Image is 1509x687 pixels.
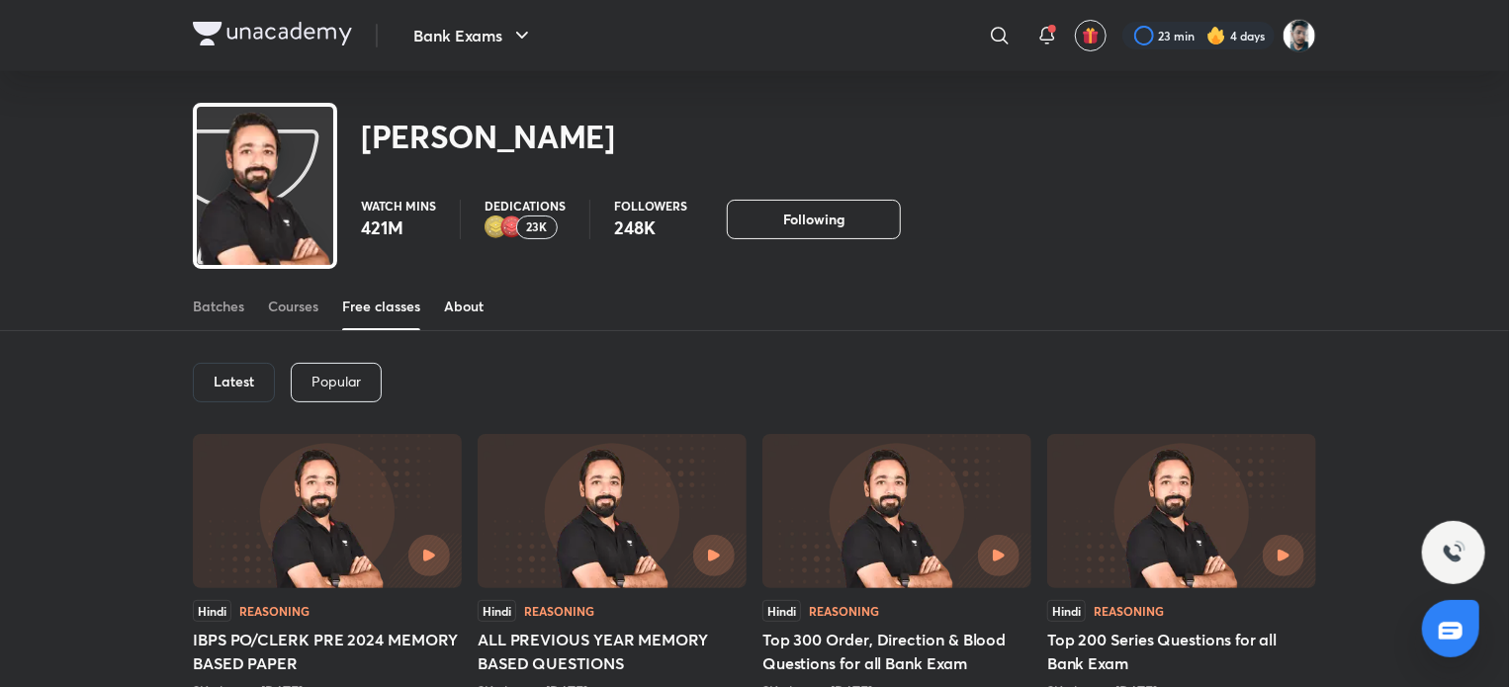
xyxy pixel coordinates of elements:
a: Batches [193,283,244,330]
h6: Latest [214,374,254,389]
div: Hindi [478,600,516,622]
p: Followers [614,200,687,212]
p: 421M [361,215,436,239]
button: Following [727,200,901,239]
img: class [197,111,333,292]
a: Company Logo [193,22,352,50]
a: Free classes [342,283,420,330]
button: Bank Exams [401,16,546,55]
div: Reasoning [809,605,879,617]
h5: Top 300 Order, Direction & Blood Questions for all Bank Exam [762,628,1031,675]
div: Batches [193,297,244,316]
p: Dedications [485,200,566,212]
p: 248K [614,215,687,239]
img: Snehasish Das [1283,19,1316,52]
img: educator badge2 [485,215,508,239]
div: About [444,297,484,316]
h5: Top 200 Series Questions for all Bank Exam [1047,628,1316,675]
button: avatar [1075,20,1107,51]
h5: ALL PREVIOUS YEAR MEMORY BASED QUESTIONS [478,628,747,675]
img: Company Logo [193,22,352,45]
div: Courses [268,297,318,316]
div: Hindi [762,600,801,622]
a: Courses [268,283,318,330]
img: ttu [1442,541,1465,564]
p: Popular [311,374,361,389]
div: Reasoning [524,605,594,617]
h2: [PERSON_NAME] [361,117,615,156]
p: Watch mins [361,200,436,212]
img: avatar [1082,27,1100,44]
img: streak [1206,26,1226,45]
a: About [444,283,484,330]
div: Reasoning [1094,605,1164,617]
div: Hindi [193,600,231,622]
div: Reasoning [239,605,310,617]
div: Free classes [342,297,420,316]
span: Following [783,210,844,229]
h5: IBPS PO/CLERK PRE 2024 MEMORY BASED PAPER [193,628,462,675]
p: 23K [527,220,548,234]
img: educator badge1 [500,215,524,239]
div: Hindi [1047,600,1086,622]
